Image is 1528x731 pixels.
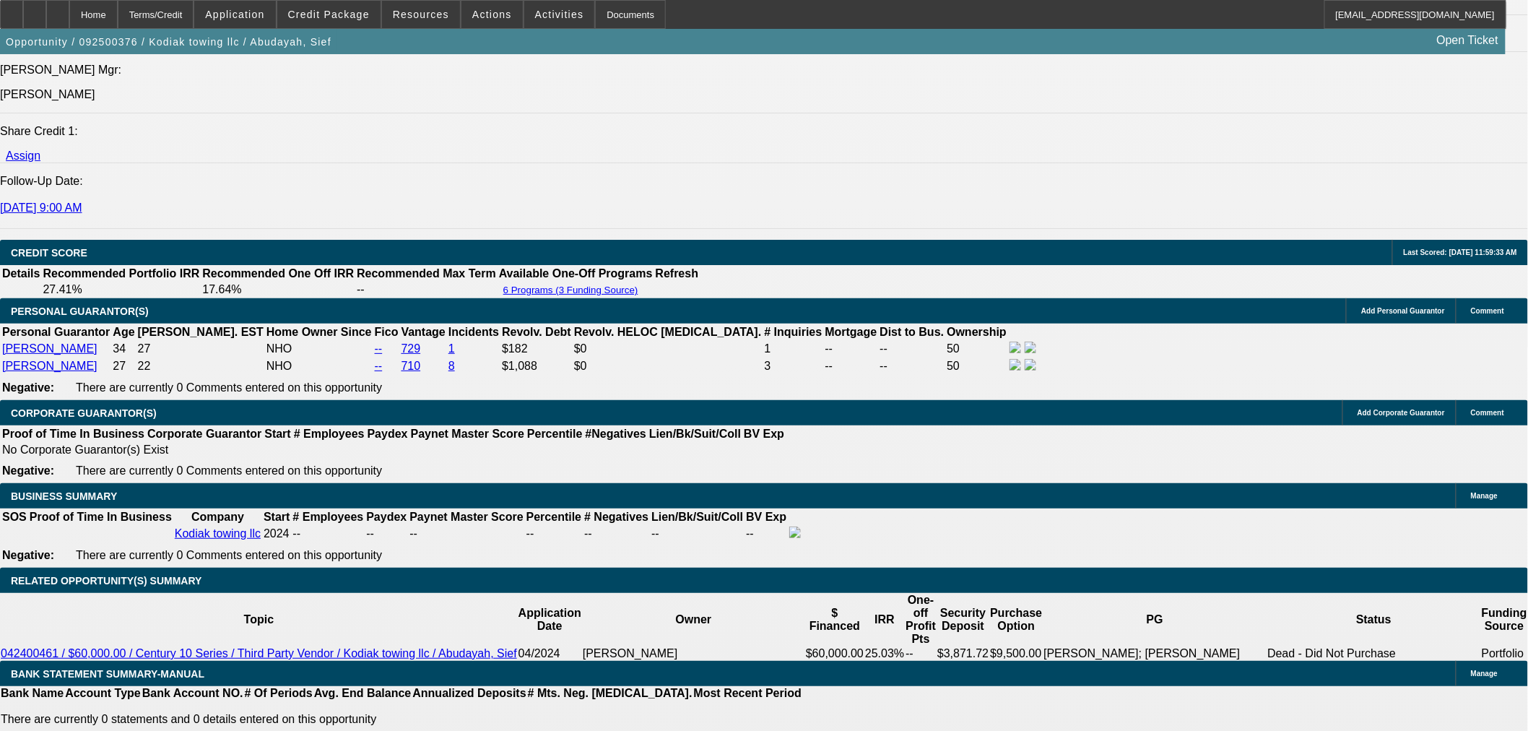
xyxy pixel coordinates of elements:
b: Vantage [401,326,446,338]
td: 1 [763,341,822,357]
th: PG [1043,593,1267,646]
a: -- [375,342,383,355]
span: Add Corporate Guarantor [1358,409,1445,417]
button: Actions [461,1,523,28]
img: linkedin-icon.png [1025,342,1036,353]
a: 1 [448,342,455,355]
th: Recommended Max Term [356,267,497,281]
th: IRR [864,593,905,646]
td: -- [880,341,945,357]
span: CORPORATE GUARANTOR(S) [11,407,157,419]
span: -- [293,527,301,540]
th: Funding Source [1481,593,1528,646]
b: Start [264,511,290,523]
th: $ Financed [805,593,864,646]
th: Avg. End Balance [313,686,412,701]
b: Start [264,428,290,440]
span: BANK STATEMENT SUMMARY-MANUAL [11,668,204,680]
th: Owner [582,593,805,646]
b: BV Exp [746,511,786,523]
span: Manage [1471,492,1498,500]
td: 27 [112,358,135,374]
b: BV Exp [744,428,784,440]
td: NHO [266,358,373,374]
th: One-off Profit Pts [905,593,937,646]
b: Paynet Master Score [409,511,523,523]
a: [PERSON_NAME] [2,360,97,372]
td: $9,500.00 [989,646,1043,661]
b: # Employees [294,428,365,440]
td: 50 [946,341,1007,357]
div: -- [584,527,648,540]
td: 34 [112,341,135,357]
span: There are currently 0 Comments entered on this opportunity [76,549,382,561]
span: Manage [1471,670,1498,678]
td: 2024 [263,526,290,542]
b: Personal Guarantor [2,326,110,338]
button: Application [194,1,275,28]
td: -- [880,358,945,374]
b: Ownership [947,326,1007,338]
a: 729 [401,342,421,355]
span: PERSONAL GUARANTOR(S) [11,306,149,317]
b: # Employees [293,511,364,523]
td: 22 [137,358,264,374]
td: -- [356,282,497,297]
button: Credit Package [277,1,381,28]
td: -- [825,358,878,374]
a: Kodiak towing llc [175,527,261,540]
td: 17.64% [201,282,355,297]
td: -- [365,526,407,542]
td: Portfolio [1481,646,1528,661]
td: 3 [763,358,822,374]
b: Negative: [2,464,54,477]
a: Assign [6,150,40,162]
b: Fico [375,326,399,338]
a: 042400461 / $60,000.00 / Century 10 Series / Third Party Vendor / Kodiak towing llc / Abudayah, Sief [1,647,517,659]
img: facebook-icon.png [1010,359,1021,371]
b: Percentile [527,428,582,440]
td: Dead - Did Not Purchase [1267,646,1480,661]
td: 27.41% [42,282,200,297]
img: facebook-icon.png [1010,342,1021,353]
td: [PERSON_NAME] [582,646,805,661]
td: $1,088 [501,358,572,374]
th: Proof of Time In Business [1,427,145,441]
b: Lien/Bk/Suit/Coll [651,511,743,523]
th: Status [1267,593,1480,646]
th: Purchase Option [989,593,1043,646]
th: Refresh [655,267,700,281]
td: $60,000.00 [805,646,864,661]
td: 50 [946,358,1007,374]
b: Negative: [2,381,54,394]
th: Proof of Time In Business [29,510,173,524]
span: Last Scored: [DATE] 11:59:33 AM [1404,248,1517,256]
td: $0 [573,358,763,374]
td: 25.03% [864,646,905,661]
th: Bank Account NO. [142,686,244,701]
th: Annualized Deposits [412,686,526,701]
td: -- [745,526,787,542]
td: -- [825,341,878,357]
td: [PERSON_NAME]; [PERSON_NAME] [1043,646,1267,661]
td: 04/2024 [518,646,582,661]
th: # Mts. Neg. [MEDICAL_DATA]. [527,686,693,701]
b: # Negatives [584,511,648,523]
span: Comment [1471,409,1504,417]
div: -- [526,527,581,540]
button: 6 Programs (3 Funding Source) [499,284,643,296]
td: NHO [266,341,373,357]
b: [PERSON_NAME]. EST [138,326,264,338]
span: RELATED OPPORTUNITY(S) SUMMARY [11,575,201,587]
button: Resources [382,1,460,28]
span: Comment [1471,307,1504,315]
span: There are currently 0 Comments entered on this opportunity [76,464,382,477]
b: # Inquiries [764,326,822,338]
th: Available One-Off Programs [498,267,654,281]
td: -- [905,646,937,661]
th: Security Deposit [937,593,989,646]
b: Negative: [2,549,54,561]
div: -- [409,527,523,540]
span: Actions [472,9,512,20]
b: Revolv. Debt [502,326,571,338]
